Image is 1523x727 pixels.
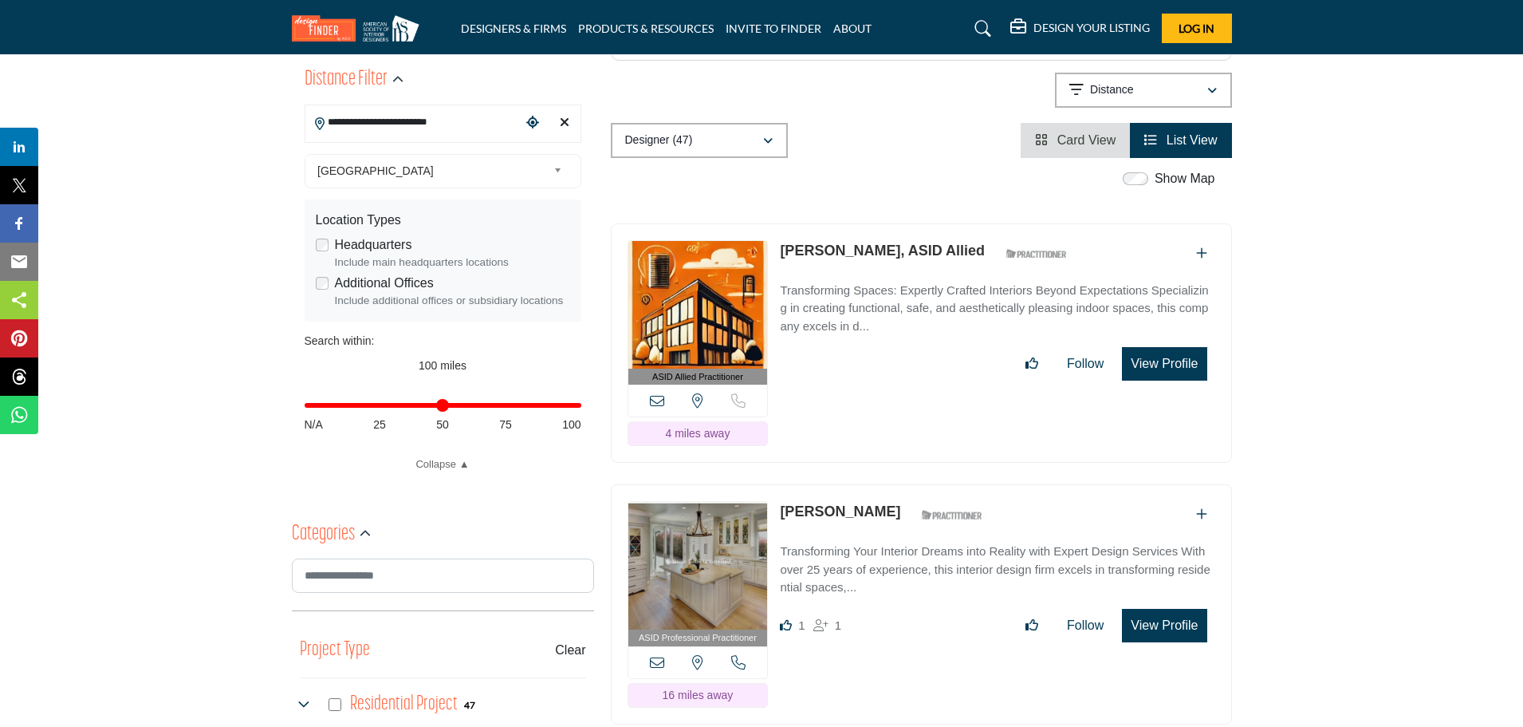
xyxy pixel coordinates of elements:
a: Add To List [1196,247,1207,260]
button: Designer (47) [611,123,788,158]
span: 16 miles away [663,689,734,701]
span: ASID Professional Practitioner [639,631,757,645]
p: Transforming Your Interior Dreams into Reality with Expert Design Services With over 25 years of ... [780,543,1214,597]
a: DESIGNERS & FIRMS [461,22,566,35]
button: Like listing [1015,348,1049,380]
div: DESIGN YOUR LISTING [1010,19,1150,38]
button: Follow [1057,610,1114,642]
p: Transforming Spaces: Expertly Crafted Interiors Beyond Expectations Specializing in creating func... [780,282,1214,336]
input: Select Residential Project checkbox [329,698,341,711]
a: View List [1144,133,1217,147]
div: Search within: [305,333,581,350]
a: ASID Allied Practitioner [628,241,768,385]
img: ASID Qualified Practitioners Badge Icon [1000,244,1072,264]
div: 47 Results For Residential Project [464,697,475,712]
p: Gail Diehl [780,501,900,523]
div: Clear search location [553,106,577,140]
span: 25 [373,417,386,433]
span: Log In [1179,22,1214,35]
buton: Clear [555,641,585,660]
li: List View [1130,123,1231,158]
label: Additional Offices [335,274,434,293]
button: View Profile [1122,609,1206,642]
input: Search Category [292,559,594,593]
p: Designer (47) [625,132,693,148]
span: Card View [1057,133,1116,147]
input: Search Location [305,107,521,138]
div: Include main headquarters locations [335,255,570,271]
span: [GEOGRAPHIC_DATA] [317,161,547,180]
a: ABOUT [833,22,872,35]
span: List View [1167,133,1218,147]
label: Headquarters [335,235,412,255]
button: Distance [1055,73,1232,108]
span: N/A [305,417,323,433]
button: View Profile [1122,347,1206,381]
button: Log In [1162,14,1232,43]
button: Like listing [1015,610,1049,642]
span: 50 [436,417,449,433]
img: ASID Qualified Practitioners Badge Icon [915,505,987,525]
span: 100 [562,417,580,433]
span: 1 [835,618,841,632]
img: Ashley Mervau, ASID Allied [628,241,768,369]
a: Add To List [1196,508,1207,521]
img: Gail Diehl [628,502,768,630]
a: Transforming Spaces: Expertly Crafted Interiors Beyond Expectations Specializing in creating func... [780,272,1214,336]
span: 1 [798,618,805,632]
a: ASID Professional Practitioner [628,502,768,646]
a: [PERSON_NAME] [780,504,900,520]
label: Show Map [1155,169,1215,188]
h2: Categories [292,520,355,549]
div: Include additional offices or subsidiary locations [335,293,570,309]
div: Choose your current location [521,106,545,140]
button: Project Type [300,635,370,666]
h2: Distance Filter [305,65,388,94]
a: Collapse ▲ [305,456,581,472]
a: INVITE TO FINDER [726,22,821,35]
p: Ashley Mervau, ASID Allied [780,240,985,262]
i: Like [780,619,792,631]
a: [PERSON_NAME], ASID Allied [780,243,985,259]
span: 100 miles [419,359,466,372]
h5: DESIGN YOUR LISTING [1033,21,1150,35]
a: PRODUCTS & RESOURCES [578,22,714,35]
a: View Card [1035,133,1116,147]
div: Location Types [316,211,570,230]
span: ASID Allied Practitioner [652,370,743,384]
div: Followers [813,616,841,635]
a: Transforming Your Interior Dreams into Reality with Expert Design Services With over 25 years of ... [780,533,1214,597]
a: Search [959,16,1002,41]
b: 47 [464,700,475,711]
img: Site Logo [292,15,427,41]
h4: Residential Project: Types of projects range from simple residential renovations to highly comple... [350,690,458,718]
span: 75 [499,417,512,433]
span: 4 miles away [665,427,730,440]
button: Follow [1057,348,1114,380]
li: Card View [1021,123,1130,158]
p: Distance [1090,82,1133,98]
